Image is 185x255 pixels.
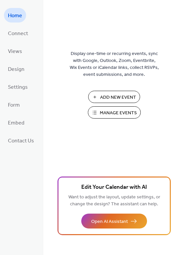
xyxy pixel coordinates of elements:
a: Home [4,8,26,23]
a: Connect [4,26,32,40]
span: Want to adjust the layout, update settings, or change the design? The assistant can help. [68,193,160,209]
a: Form [4,97,24,112]
a: Design [4,62,28,76]
span: Edit Your Calendar with AI [81,183,147,192]
span: Add New Event [100,94,136,101]
span: Embed [8,118,24,128]
a: Views [4,44,26,58]
button: Add New Event [88,91,140,103]
span: Design [8,64,24,75]
span: Form [8,100,20,111]
a: Embed [4,115,28,130]
a: Settings [4,79,32,94]
span: Display one-time or recurring events, sync with Google, Outlook, Zoom, Eventbrite, Wix Events or ... [70,50,159,78]
span: Manage Events [100,110,137,117]
button: Open AI Assistant [81,214,147,229]
span: Settings [8,82,28,93]
span: Home [8,11,22,21]
a: Contact Us [4,133,38,148]
span: Contact Us [8,136,34,146]
button: Manage Events [88,106,141,119]
span: Views [8,46,22,57]
span: Connect [8,28,28,39]
span: Open AI Assistant [91,218,128,225]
